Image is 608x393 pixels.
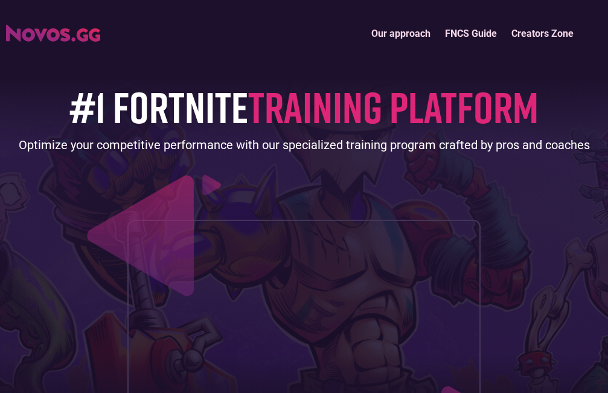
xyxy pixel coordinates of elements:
[19,136,590,153] div: Optimize your competitive performance with our specialized training program crafted by pros and c...
[504,21,581,46] a: Creators Zone
[364,21,438,46] a: Our approach
[6,21,100,42] a: home
[248,80,539,133] span: TRAINING PLATFORM
[438,21,504,46] a: FNCS Guide
[69,83,539,130] h1: #1 FORTNITE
